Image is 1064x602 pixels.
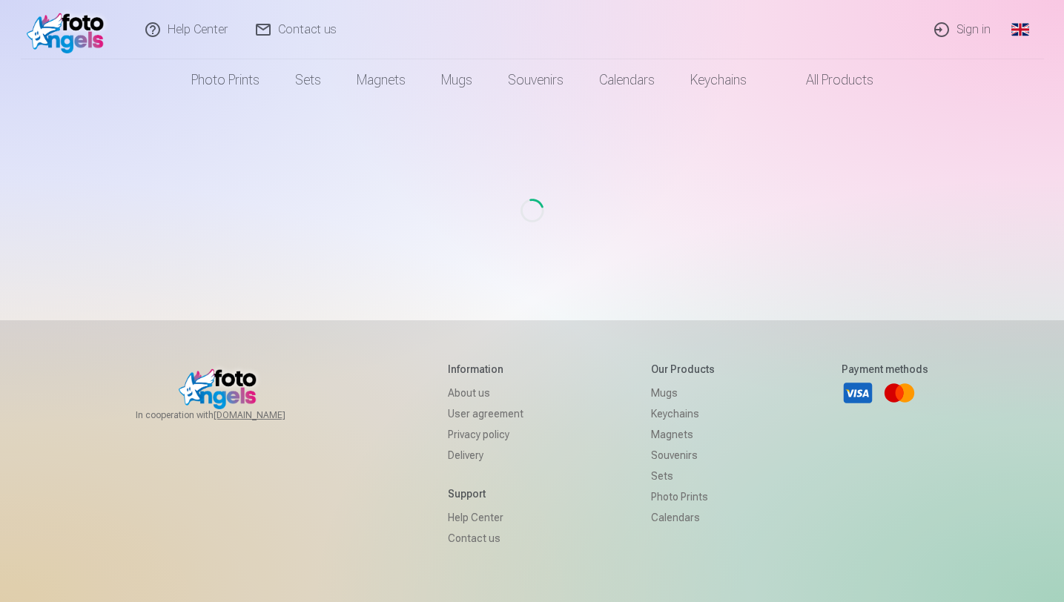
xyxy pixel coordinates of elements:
[277,59,339,101] a: Sets
[423,59,490,101] a: Mugs
[651,383,715,403] a: Mugs
[883,377,916,409] a: Mastercard
[651,362,715,377] h5: Our products
[339,59,423,101] a: Magnets
[651,445,715,466] a: Souvenirs
[651,507,715,528] a: Calendars
[651,486,715,507] a: Photo prints
[448,486,523,501] h5: Support
[764,59,891,101] a: All products
[842,377,874,409] a: Visa
[174,59,277,101] a: Photo prints
[448,383,523,403] a: About us
[27,6,112,53] img: /fa1
[136,409,321,421] span: In cooperation with
[842,362,928,377] h5: Payment methods
[448,528,523,549] a: Contact us
[651,403,715,424] a: Keychains
[673,59,764,101] a: Keychains
[581,59,673,101] a: Calendars
[448,445,523,466] a: Delivery
[490,59,581,101] a: Souvenirs
[651,424,715,445] a: Magnets
[651,466,715,486] a: Sets
[214,409,321,421] a: [DOMAIN_NAME]
[448,403,523,424] a: User agreement
[448,362,523,377] h5: Information
[448,424,523,445] a: Privacy policy
[448,507,523,528] a: Help Center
